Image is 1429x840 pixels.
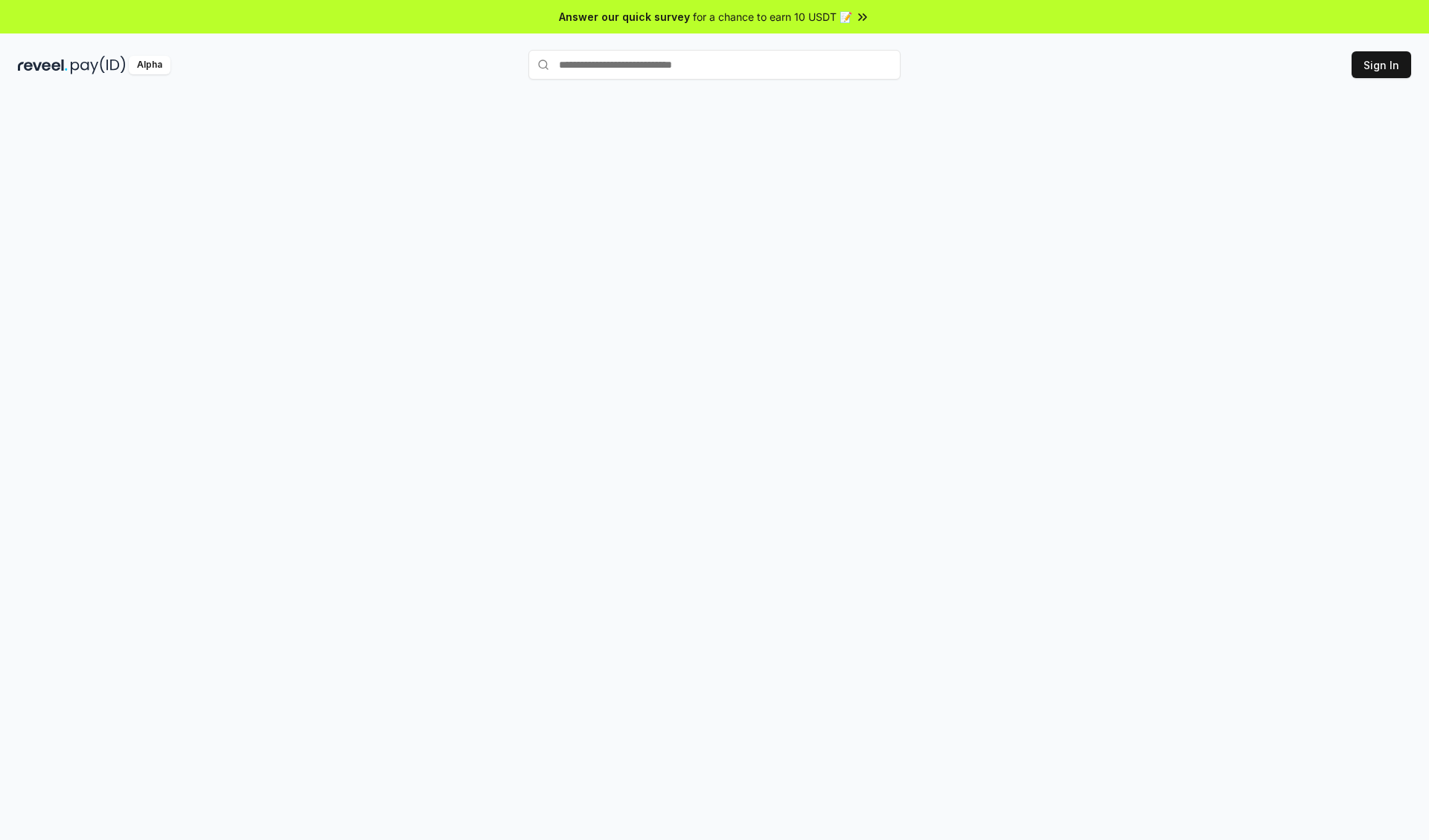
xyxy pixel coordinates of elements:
span: for a chance to earn 10 USDT 📝 [693,9,852,25]
div: Alpha [129,56,170,74]
img: reveel_dark [18,56,68,74]
img: pay_id [71,56,126,74]
button: Sign In [1352,51,1411,78]
span: Answer our quick survey [559,9,690,25]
